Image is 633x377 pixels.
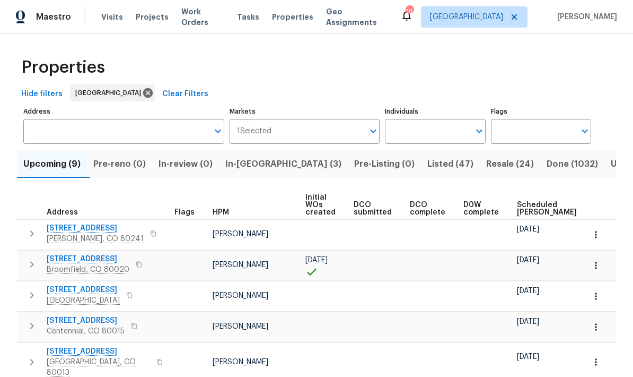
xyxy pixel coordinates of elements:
[272,12,313,22] span: Properties
[326,6,388,28] span: Geo Assignments
[75,88,145,98] span: [GEOGRAPHIC_DATA]
[410,201,445,216] span: DCO complete
[136,12,169,22] span: Projects
[230,108,380,115] label: Markets
[213,323,268,330] span: [PERSON_NAME]
[36,12,71,22] span: Maestro
[491,108,591,115] label: Flags
[517,353,539,361] span: [DATE]
[174,209,195,216] span: Flags
[553,12,617,22] span: [PERSON_NAME]
[427,157,473,172] span: Listed (47)
[93,157,146,172] span: Pre-reno (0)
[70,84,155,101] div: [GEOGRAPHIC_DATA]
[517,226,539,233] span: [DATE]
[385,108,485,115] label: Individuals
[101,12,123,22] span: Visits
[21,62,105,73] span: Properties
[305,194,336,216] span: Initial WOs created
[517,287,539,295] span: [DATE]
[213,292,268,299] span: [PERSON_NAME]
[210,124,225,139] button: Open
[23,157,81,172] span: Upcoming (9)
[159,157,213,172] span: In-review (0)
[225,157,341,172] span: In-[GEOGRAPHIC_DATA] (3)
[517,318,539,325] span: [DATE]
[162,88,208,101] span: Clear Filters
[354,201,392,216] span: DCO submitted
[430,12,503,22] span: [GEOGRAPHIC_DATA]
[21,88,63,101] span: Hide filters
[486,157,534,172] span: Resale (24)
[472,124,487,139] button: Open
[213,230,268,238] span: [PERSON_NAME]
[47,326,125,337] span: Centennial, CO 80015
[237,127,271,136] span: 1 Selected
[237,13,259,21] span: Tasks
[213,358,268,366] span: [PERSON_NAME]
[47,209,78,216] span: Address
[305,256,328,264] span: [DATE]
[47,315,125,326] span: [STREET_ADDRESS]
[181,6,224,28] span: Work Orders
[366,124,381,139] button: Open
[213,261,268,269] span: [PERSON_NAME]
[23,108,224,115] label: Address
[547,157,598,172] span: Done (1032)
[158,84,213,104] button: Clear Filters
[213,209,229,216] span: HPM
[517,256,539,264] span: [DATE]
[577,124,592,139] button: Open
[17,84,67,104] button: Hide filters
[463,201,499,216] span: D0W complete
[406,6,413,17] div: 19
[517,201,577,216] span: Scheduled [PERSON_NAME]
[354,157,415,172] span: Pre-Listing (0)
